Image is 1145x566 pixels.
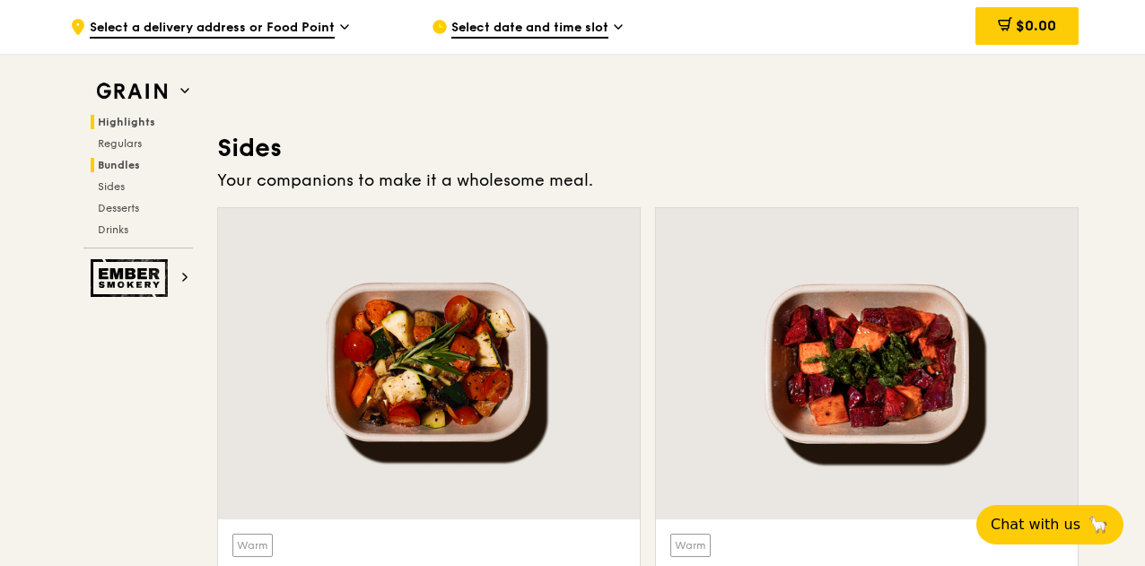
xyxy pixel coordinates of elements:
[1088,514,1109,536] span: 🦙
[98,159,140,171] span: Bundles
[98,116,155,128] span: Highlights
[670,534,711,557] div: Warm
[232,534,273,557] div: Warm
[98,137,142,150] span: Regulars
[217,132,1079,164] h3: Sides
[91,75,173,108] img: Grain web logo
[98,180,125,193] span: Sides
[451,19,608,39] span: Select date and time slot
[91,259,173,297] img: Ember Smokery web logo
[976,505,1123,544] button: Chat with us🦙
[991,514,1080,536] span: Chat with us
[98,223,128,236] span: Drinks
[90,19,335,39] span: Select a delivery address or Food Point
[98,202,139,214] span: Desserts
[217,168,1079,193] div: Your companions to make it a wholesome meal.
[1016,17,1056,34] span: $0.00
